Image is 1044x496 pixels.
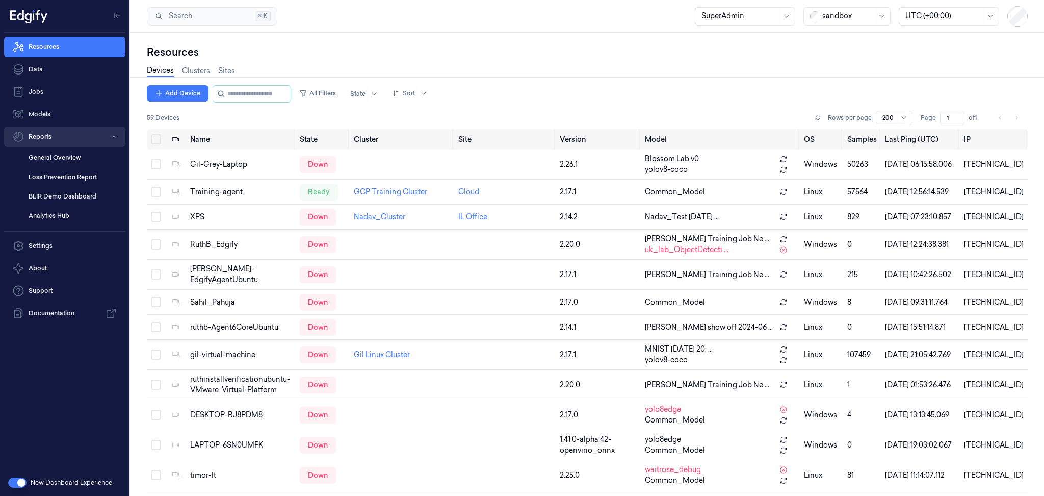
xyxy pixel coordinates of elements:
button: Reports [4,127,125,147]
a: Support [4,281,125,301]
a: Gil Linux Cluster [354,350,410,359]
div: 8 [847,297,877,308]
a: Settings [4,236,125,256]
span: yolo8edge [645,434,681,445]
div: [TECHNICAL_ID] [964,187,1024,197]
p: windows [804,440,839,451]
div: [DATE] 07:23:10.857 [885,212,956,222]
div: gil-virtual-machine [190,350,291,360]
button: Select row [151,187,161,197]
span: uk_lab_ObjectDetecti ... [645,244,728,255]
p: linux [804,380,839,390]
p: linux [804,269,839,280]
span: Page [921,113,936,122]
button: Select row [151,297,161,307]
span: MNIST [DATE] 20: ... [645,344,713,355]
div: ruthinstallverificationubuntu-VMware-Virtual-Platform [190,374,291,395]
div: [TECHNICAL_ID] [964,269,1024,280]
div: Gil-Grey-Laptop [190,159,291,170]
div: down [300,407,336,423]
th: State [296,129,350,150]
div: [DATE] 15:51:14.871 [885,322,956,333]
a: General Overview [20,149,125,166]
button: All Filters [295,85,340,102]
button: Select row [151,159,161,169]
div: 2.17.0 [560,297,637,308]
button: Toggle Navigation [109,8,125,24]
div: 215 [847,269,877,280]
button: Select row [151,269,161,280]
div: [TECHNICAL_ID] [964,350,1024,360]
button: Add Device [147,85,208,102]
button: Select row [151,212,161,222]
a: Jobs [4,82,125,102]
div: 81 [847,470,877,481]
a: Documentation [4,303,125,324]
div: 0 [847,322,877,333]
th: Site [454,129,556,150]
div: [TECHNICAL_ID] [964,239,1024,250]
p: linux [804,322,839,333]
span: [PERSON_NAME] Training Job Ne ... [645,380,769,390]
button: Select row [151,440,161,450]
span: Common_Model [645,415,705,426]
div: 107459 [847,350,877,360]
div: [DATE] 12:24:38.381 [885,239,956,250]
div: Training-agent [190,187,291,197]
div: [TECHNICAL_ID] [964,410,1024,420]
span: yolov8-coco [645,164,688,175]
div: down [300,319,336,335]
div: 0 [847,239,877,250]
a: Resources [4,37,125,57]
div: 2.14.1 [560,322,637,333]
span: Common_Model [645,445,705,456]
div: down [300,377,336,393]
a: GCP Training Cluster [354,187,427,196]
th: Last Ping (UTC) [881,129,960,150]
div: [DATE] 21:05:42.769 [885,350,956,360]
span: 59 Devices [147,113,179,122]
div: [DATE] 11:14:07.112 [885,470,956,481]
span: yolo8edge [645,404,681,415]
span: waitrose_debug [645,464,701,475]
div: down [300,266,336,283]
div: 0 [847,440,877,451]
div: down [300,236,336,253]
a: IL Office [458,212,487,221]
button: About [4,258,125,279]
div: [TECHNICAL_ID] [964,159,1024,170]
th: Cluster [350,129,454,150]
div: [TECHNICAL_ID] [964,440,1024,451]
div: [TECHNICAL_ID] [964,470,1024,481]
p: linux [804,187,839,197]
div: 2.26.1 [560,159,637,170]
div: 2.17.0 [560,410,637,420]
button: Select all [151,134,161,144]
a: Devices [147,65,174,77]
div: 829 [847,212,877,222]
div: [DATE] 12:56:14.539 [885,187,956,197]
span: of 1 [969,113,985,122]
span: Common_Model [645,187,705,197]
a: Models [4,104,125,125]
div: 1 [847,380,877,390]
div: 2.17.1 [560,187,637,197]
span: yolov8-coco [645,355,688,365]
span: [PERSON_NAME] Training Job Ne ... [645,269,769,280]
span: [PERSON_NAME] show off 2024-06 ... [645,322,773,333]
a: Cloud [458,187,479,196]
th: Version [556,129,641,150]
div: 1.41.0-alpha.42-openvino_onnx [560,434,637,456]
div: [DATE] 19:03:02.067 [885,440,956,451]
p: windows [804,297,839,308]
div: ruthb-Agent6CoreUbuntu [190,322,291,333]
div: 2.14.2 [560,212,637,222]
button: Search⌘K [147,7,277,26]
th: Samples [843,129,881,150]
div: down [300,294,336,310]
p: windows [804,159,839,170]
p: Rows per page [828,113,872,122]
div: Resources [147,45,1028,59]
div: down [300,437,336,453]
span: Common_Model [645,475,705,486]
